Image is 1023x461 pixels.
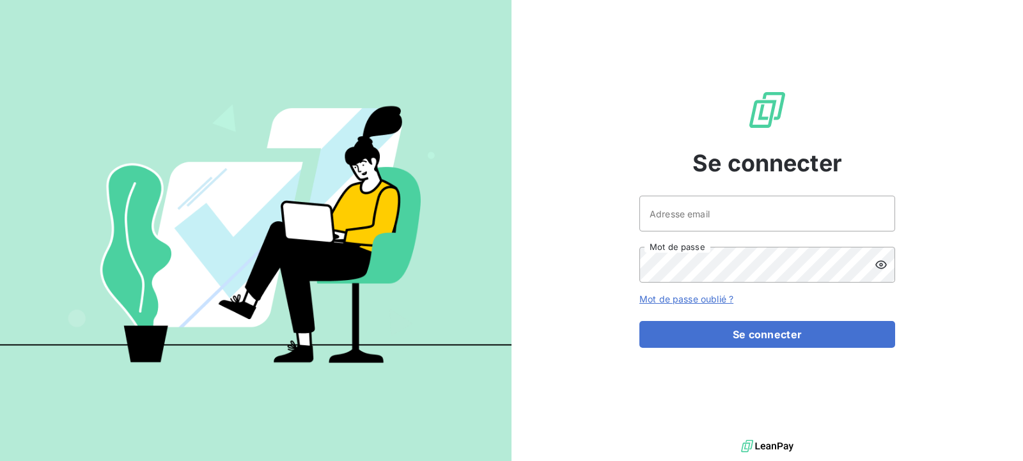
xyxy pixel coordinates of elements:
[639,196,895,231] input: placeholder
[747,90,788,130] img: Logo LeanPay
[639,293,733,304] a: Mot de passe oublié ?
[692,146,842,180] span: Se connecter
[639,321,895,348] button: Se connecter
[741,437,793,456] img: logo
